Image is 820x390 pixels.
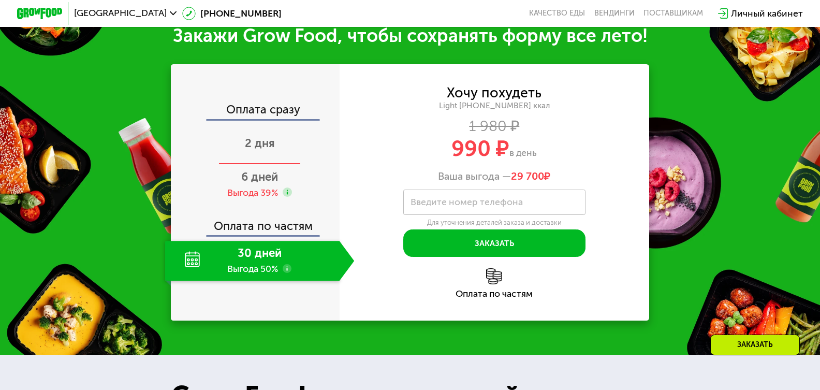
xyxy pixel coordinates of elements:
a: Вендинги [594,9,635,18]
div: Ваша выгода — [340,170,649,182]
button: Заказать [403,229,585,257]
div: Выгода 39% [227,186,278,199]
span: ₽ [511,170,550,182]
a: [PHONE_NUMBER] [182,7,282,20]
img: l6xcnZfty9opOoJh.png [486,268,502,284]
span: [GEOGRAPHIC_DATA] [74,9,167,18]
div: Заказать [710,335,800,355]
div: поставщикам [643,9,703,18]
div: Хочу похудеть [447,86,541,99]
span: 990 ₽ [451,136,509,162]
div: 1 980 ₽ [340,120,649,132]
span: 29 700 [511,170,544,182]
div: Оплата по частям [340,290,649,299]
span: 6 дней [241,170,278,184]
span: в день [509,147,537,158]
div: Для уточнения деталей заказа и доставки [403,218,585,227]
div: Оплата сразу [172,104,339,119]
span: 2 дня [245,136,275,150]
div: Оплата по частям [172,209,339,236]
div: Личный кабинет [731,7,803,20]
label: Введите номер телефона [411,199,523,205]
div: Light [PHONE_NUMBER] ккал [340,101,649,111]
a: Качество еды [529,9,585,18]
